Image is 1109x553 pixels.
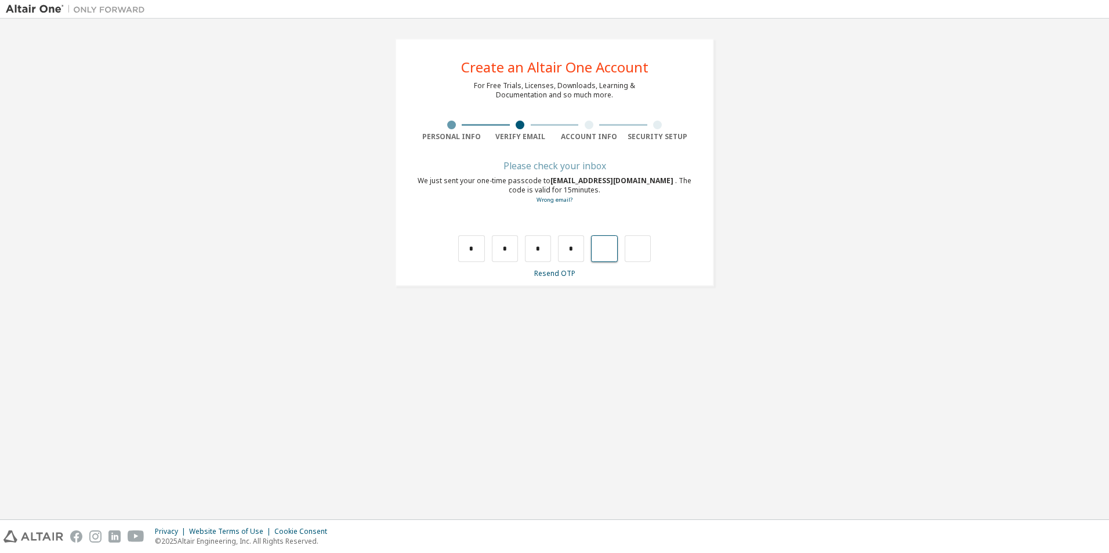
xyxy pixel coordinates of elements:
div: Account Info [554,132,624,141]
p: © 2025 Altair Engineering, Inc. All Rights Reserved. [155,536,334,546]
span: [EMAIL_ADDRESS][DOMAIN_NAME] [550,176,675,185]
img: altair_logo.svg [3,530,63,543]
div: For Free Trials, Licenses, Downloads, Learning & Documentation and so much more. [474,81,635,100]
div: Personal Info [417,132,486,141]
div: Please check your inbox [417,162,692,169]
a: Go back to the registration form [537,196,572,203]
div: Create an Altair One Account [461,60,648,74]
img: facebook.svg [70,530,82,543]
div: Verify Email [486,132,555,141]
img: instagram.svg [89,530,102,543]
img: linkedin.svg [108,530,121,543]
img: youtube.svg [128,530,144,543]
img: Altair One [6,3,151,15]
a: Resend OTP [534,268,575,278]
div: Privacy [155,527,189,536]
div: Website Terms of Use [189,527,274,536]
div: Security Setup [624,132,693,141]
div: We just sent your one-time passcode to . The code is valid for 15 minutes. [417,176,692,205]
div: Cookie Consent [274,527,334,536]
